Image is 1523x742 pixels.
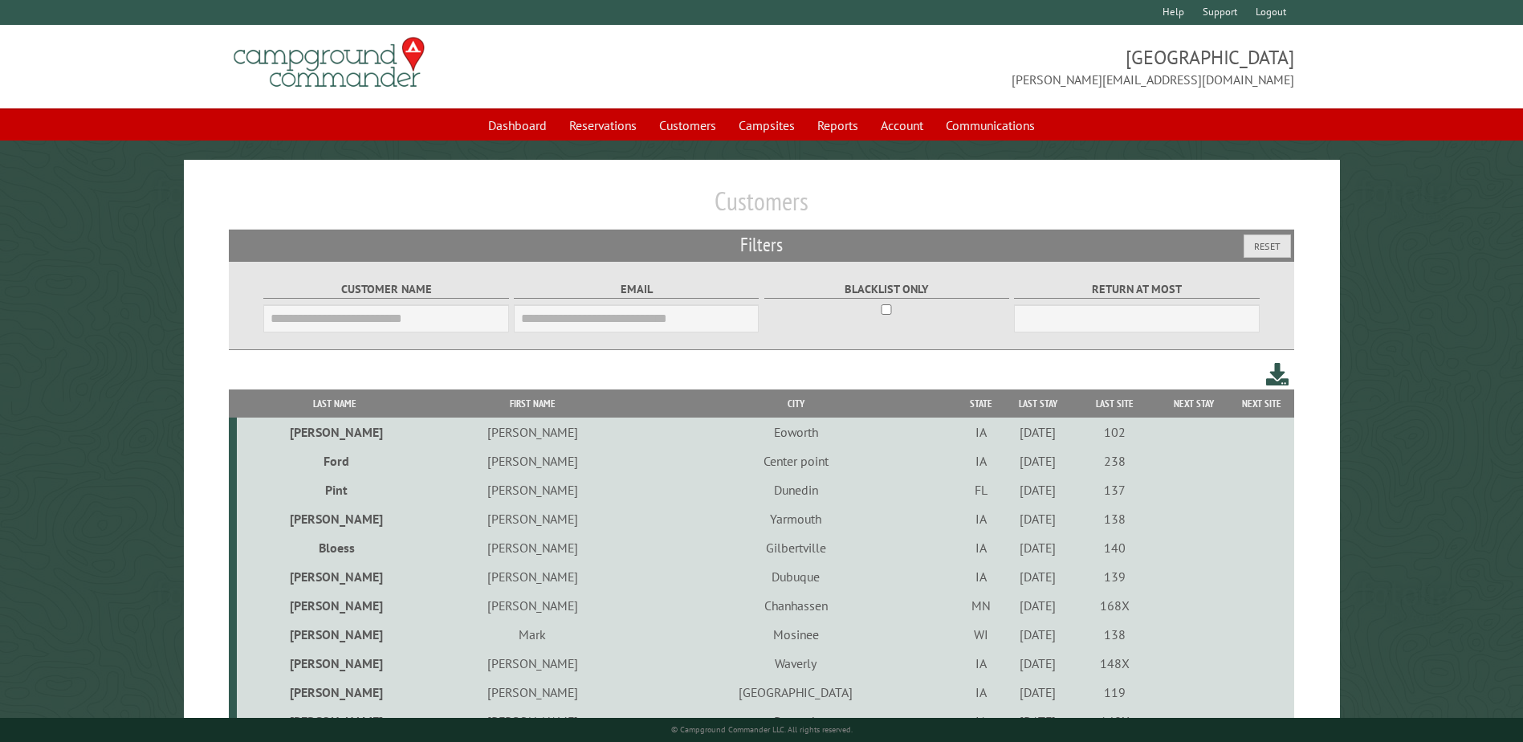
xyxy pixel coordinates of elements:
td: [PERSON_NAME] [432,649,633,678]
div: [DATE] [1006,655,1070,671]
th: Last Stay [1004,389,1073,418]
td: [PERSON_NAME] [432,533,633,562]
a: Dashboard [478,110,556,141]
td: [PERSON_NAME] [432,678,633,707]
div: [DATE] [1006,540,1070,556]
td: [GEOGRAPHIC_DATA] [633,678,959,707]
div: [DATE] [1006,626,1070,642]
td: [PERSON_NAME] [237,620,431,649]
td: 148X [1073,649,1158,678]
a: Customers [650,110,726,141]
small: © Campground Commander LLC. All rights reserved. [671,724,853,735]
img: Campground Commander [229,31,430,94]
td: IA [959,562,1003,591]
td: Waverly [633,649,959,678]
td: Mark [432,620,633,649]
td: Chanhassen [633,591,959,620]
td: Dunedin [633,475,959,504]
td: [PERSON_NAME] [432,707,633,736]
td: Bloess [237,533,431,562]
td: Center point [633,446,959,475]
td: Gilbertville [633,533,959,562]
td: [PERSON_NAME] [432,418,633,446]
span: [GEOGRAPHIC_DATA] [PERSON_NAME][EMAIL_ADDRESS][DOMAIN_NAME] [762,44,1294,89]
td: IA [959,678,1003,707]
a: Reservations [560,110,646,141]
th: City [633,389,959,418]
h2: Filters [229,230,1293,260]
td: [PERSON_NAME] [237,649,431,678]
td: 140 [1073,533,1158,562]
button: Reset [1244,234,1291,258]
td: [PERSON_NAME] [432,475,633,504]
a: Communications [936,110,1045,141]
div: [DATE] [1006,511,1070,527]
td: IA [959,504,1003,533]
a: Download this customer list (.csv) [1266,360,1289,389]
td: [PERSON_NAME] [237,418,431,446]
td: IA [959,533,1003,562]
div: [DATE] [1006,424,1070,440]
td: [PERSON_NAME] [237,562,431,591]
td: IA [959,446,1003,475]
td: 238 [1073,446,1158,475]
a: Reports [808,110,868,141]
td: [PERSON_NAME] [237,504,431,533]
a: Campsites [729,110,804,141]
td: FL [959,475,1003,504]
h1: Customers [229,185,1293,230]
td: WI [959,620,1003,649]
td: [PERSON_NAME] [432,562,633,591]
td: [PERSON_NAME] [237,678,431,707]
td: Yarmouth [633,504,959,533]
div: [DATE] [1006,569,1070,585]
td: Decorah [633,707,959,736]
td: [PERSON_NAME] [432,446,633,475]
td: IA [959,649,1003,678]
th: Last Site [1073,389,1158,418]
td: 119 [1073,678,1158,707]
div: [DATE] [1006,453,1070,469]
td: 138 [1073,504,1158,533]
td: 148X [1073,707,1158,736]
td: [PERSON_NAME] [237,707,431,736]
td: 102 [1073,418,1158,446]
td: Pint [237,475,431,504]
td: IA [959,418,1003,446]
label: Return at most [1014,280,1259,299]
td: Ford [237,446,431,475]
div: [DATE] [1006,597,1070,614]
td: 137 [1073,475,1158,504]
td: 138 [1073,620,1158,649]
th: Next Site [1230,389,1294,418]
th: Next Stay [1158,389,1230,418]
th: First Name [432,389,633,418]
td: Mosinee [633,620,959,649]
td: Dubuque [633,562,959,591]
th: State [959,389,1003,418]
td: [PERSON_NAME] [432,591,633,620]
td: 139 [1073,562,1158,591]
td: Eoworth [633,418,959,446]
td: [PERSON_NAME] [237,591,431,620]
label: Email [514,280,759,299]
div: [DATE] [1006,713,1070,729]
a: Account [871,110,933,141]
td: IA [959,707,1003,736]
div: [DATE] [1006,684,1070,700]
td: MN [959,591,1003,620]
label: Customer Name [263,280,508,299]
td: [PERSON_NAME] [432,504,633,533]
th: Last Name [237,389,431,418]
div: [DATE] [1006,482,1070,498]
label: Blacklist only [764,280,1009,299]
td: 168X [1073,591,1158,620]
